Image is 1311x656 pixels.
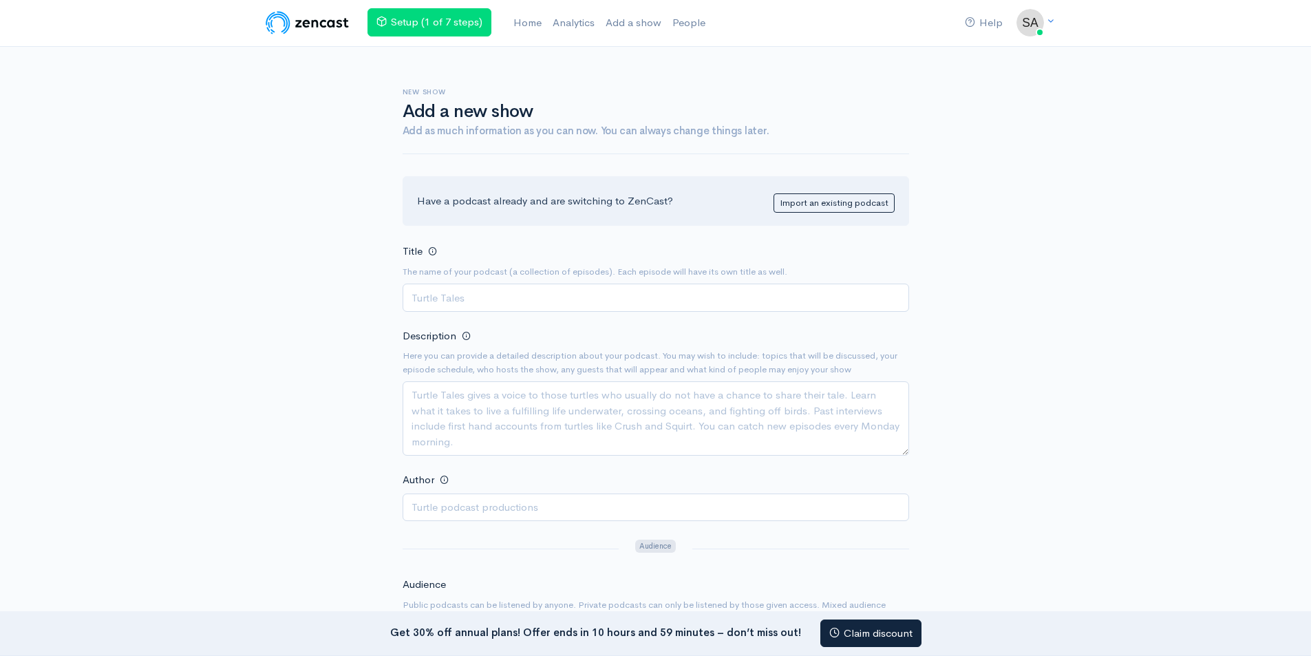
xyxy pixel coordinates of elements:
[403,102,909,122] h1: Add a new show
[820,620,921,648] a: Claim discount
[667,8,711,38] a: People
[403,284,909,312] input: Turtle Tales
[774,193,895,213] a: Import an existing podcast
[508,8,547,38] a: Home
[403,472,434,488] label: Author
[1016,9,1044,36] img: ...
[403,125,909,137] h4: Add as much information as you can now. You can always change things later.
[403,494,909,522] input: Turtle podcast productions
[600,8,667,38] a: Add a show
[403,176,909,226] div: Have a podcast already and are switching to ZenCast?
[635,540,675,553] span: Audience
[390,625,801,638] strong: Get 30% off annual plans! Offer ends in 10 hours and 59 minutes – don’t miss out!
[959,8,1008,38] a: Help
[403,598,909,625] small: Public podcasts can be listened by anyone. Private podcasts can only be listened by those given a...
[403,328,456,344] label: Description
[403,349,909,376] small: Here you can provide a detailed description about your podcast. You may wish to include: topics t...
[403,577,446,593] label: Audience
[264,9,351,36] img: ZenCast Logo
[367,8,491,36] a: Setup (1 of 7 steps)
[547,8,600,38] a: Analytics
[403,265,909,279] small: The name of your podcast (a collection of episodes). Each episode will have its own title as well.
[403,88,909,96] h6: New show
[403,244,423,260] label: Title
